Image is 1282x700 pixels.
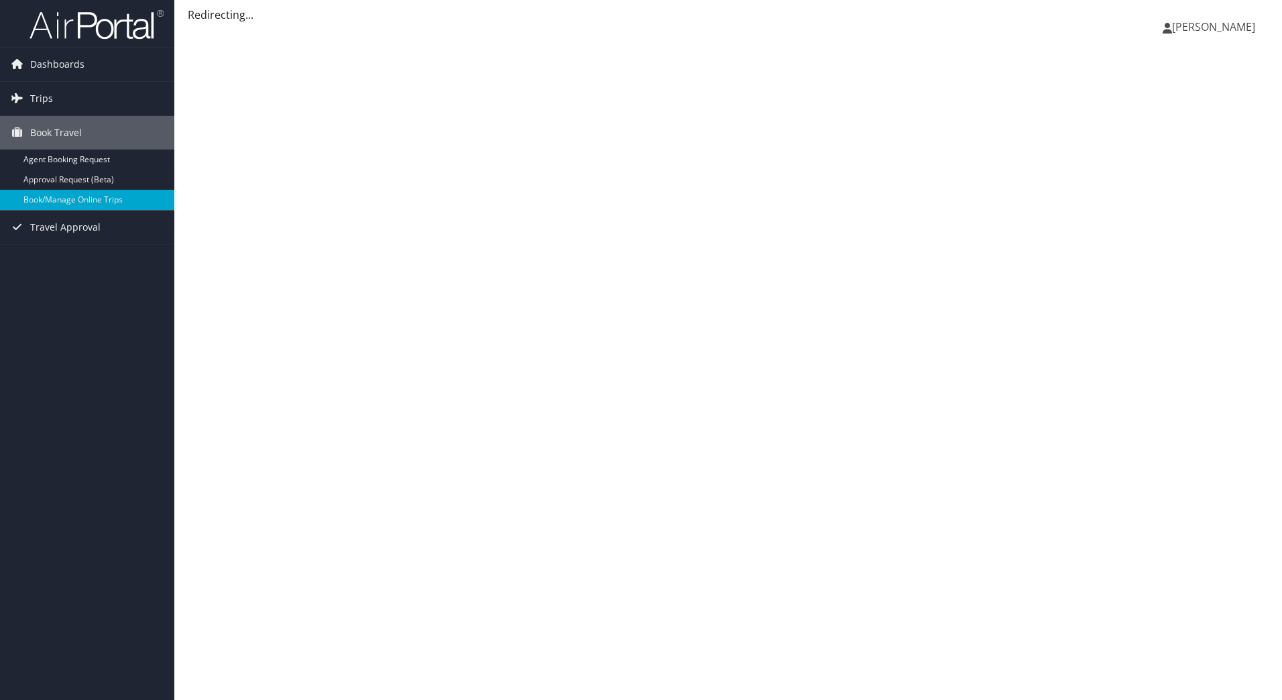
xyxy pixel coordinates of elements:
span: Travel Approval [30,211,101,244]
a: [PERSON_NAME] [1163,7,1269,47]
div: Redirecting... [188,7,1269,23]
img: airportal-logo.png [30,9,164,40]
span: [PERSON_NAME] [1172,19,1255,34]
span: Book Travel [30,116,82,150]
span: Trips [30,82,53,115]
span: Dashboards [30,48,84,81]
